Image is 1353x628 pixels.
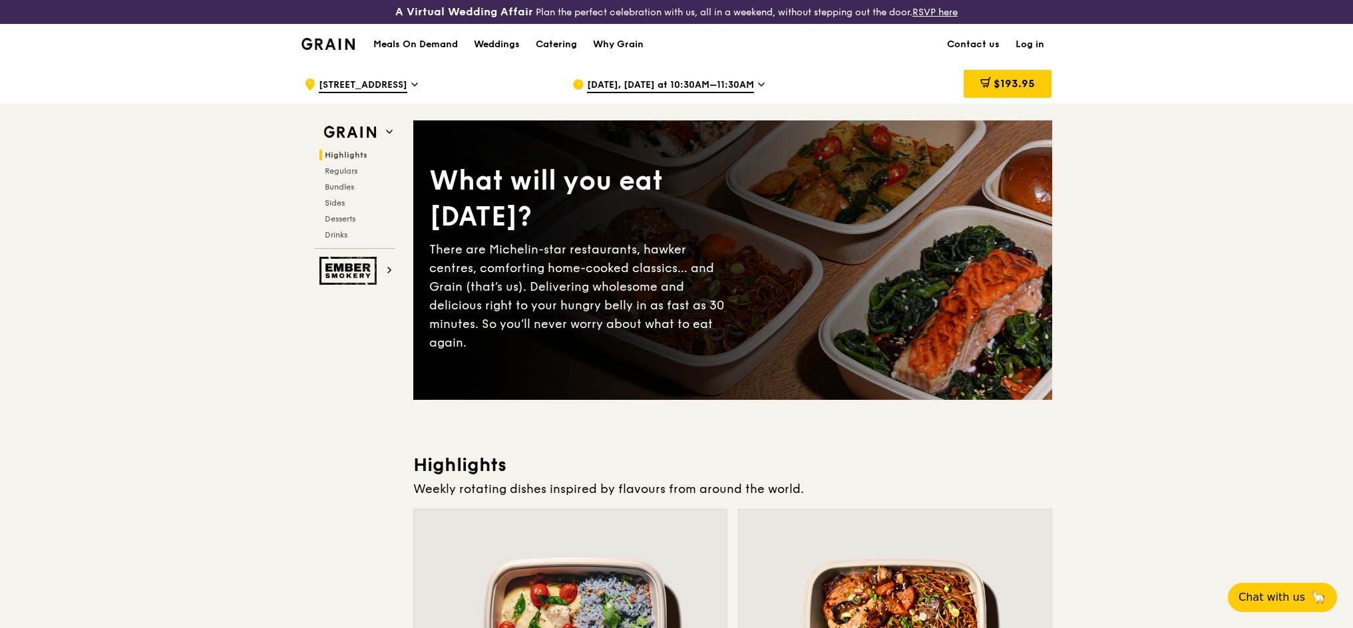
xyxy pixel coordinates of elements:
h3: A Virtual Wedding Affair [395,5,533,19]
div: Why Grain [593,25,644,65]
span: Chat with us [1239,589,1305,605]
a: Contact us [939,25,1008,65]
a: Why Grain [585,25,652,65]
a: Catering [528,25,585,65]
button: Chat with us🦙 [1228,583,1337,612]
span: [DATE], [DATE] at 10:30AM–11:30AM [587,78,754,93]
a: Weddings [466,25,528,65]
div: Catering [536,25,577,65]
span: Highlights [325,150,367,160]
div: Weddings [474,25,520,65]
img: Grain web logo [319,120,381,144]
span: Bundles [325,182,354,192]
span: [STREET_ADDRESS] [319,78,407,93]
div: Plan the perfect celebration with us, all in a weekend, without stepping out the door. [293,5,1060,19]
span: Desserts [325,214,355,224]
span: $193.95 [994,77,1035,90]
div: What will you eat [DATE]? [429,163,733,235]
h1: Meals On Demand [373,38,458,51]
span: Sides [325,198,345,208]
img: Ember Smokery web logo [319,257,381,285]
span: 🦙 [1310,589,1326,605]
img: Grain [301,38,355,50]
div: Weekly rotating dishes inspired by flavours from around the world. [413,480,1052,498]
h3: Highlights [413,453,1052,477]
a: GrainGrain [301,23,355,63]
span: Regulars [325,166,357,176]
div: There are Michelin-star restaurants, hawker centres, comforting home-cooked classics… and Grain (... [429,240,733,352]
a: RSVP here [912,7,958,18]
a: Log in [1008,25,1052,65]
span: Drinks [325,230,347,239]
